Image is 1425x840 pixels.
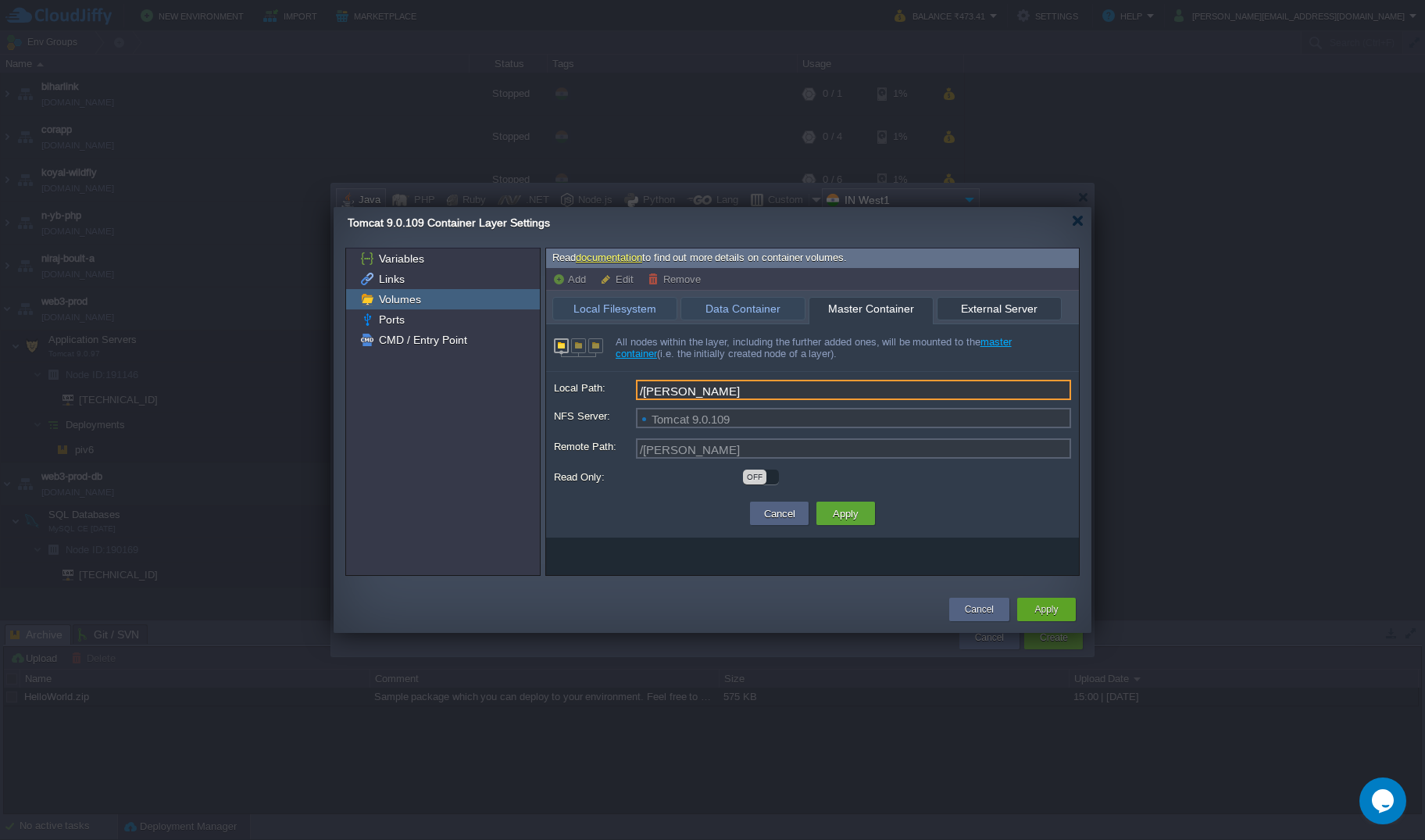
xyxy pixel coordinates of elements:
span: Tomcat 9.0.109 Container Layer Settings [348,216,550,229]
label: Remote Path: [554,438,634,455]
span: Local Filesystem [561,298,669,320]
div: OFF [743,470,766,484]
a: Variables [376,252,427,266]
span: Master Container [817,298,925,320]
button: Cancel [759,504,800,523]
a: master container [616,336,1012,359]
iframe: chat widget [1359,777,1409,824]
button: Apply [828,504,863,523]
div: Read to find out more details on container volumes. [546,248,1079,268]
button: Add [552,272,591,286]
button: Apply [1034,602,1058,617]
label: NFS Server: [554,408,634,424]
label: Read Only: [554,469,741,485]
button: Edit [600,272,638,286]
a: Links [376,272,407,286]
a: Volumes [376,292,423,306]
div: All nodes within the layer, including the further added ones, will be mounted to the (i.e. the in... [546,324,1079,372]
a: Ports [376,313,407,327]
a: documentation [576,252,642,263]
button: Cancel [965,602,994,617]
a: CMD / Entry Point [376,333,470,347]
span: External Server [945,298,1053,320]
label: Local Path: [554,380,634,396]
span: Data Container [689,298,797,320]
button: Remove [648,272,705,286]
